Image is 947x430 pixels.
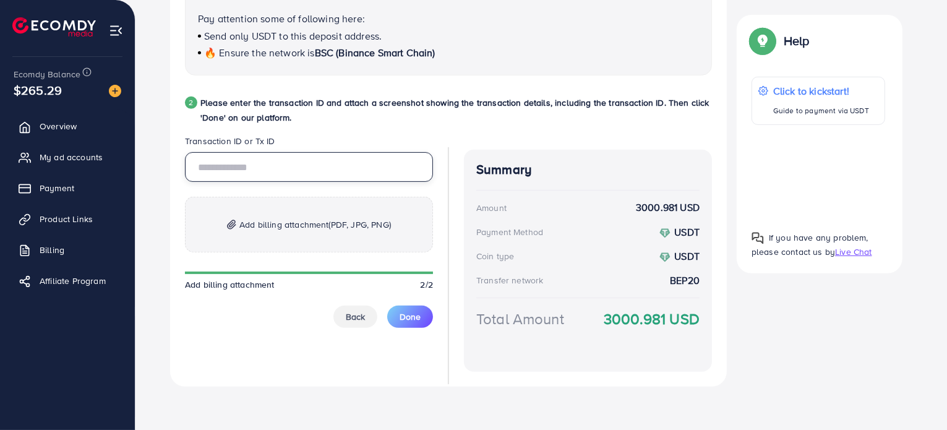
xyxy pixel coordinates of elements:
span: Affiliate Program [40,275,106,287]
img: coin [659,228,671,239]
strong: 3000.981 USD [636,200,700,215]
button: Done [387,306,433,328]
span: (PDF, JPG, PNG) [329,218,391,231]
img: img [227,220,236,230]
p: Send only USDT to this deposit address. [198,28,699,43]
strong: BEP20 [670,273,700,288]
span: Payment [40,182,74,194]
p: Pay attention some of following here: [198,11,699,26]
span: Ecomdy Balance [14,68,80,80]
strong: USDT [674,249,700,263]
span: Billing [40,244,64,256]
span: If you have any problem, please contact us by [752,231,868,258]
img: Popup guide [752,232,764,244]
strong: 3000.981 USD [604,308,700,330]
a: Overview [9,114,126,139]
span: Done [400,311,421,323]
span: Add billing attachment [185,278,275,291]
span: Back [346,311,365,323]
div: Total Amount [476,308,564,330]
a: Affiliate Program [9,269,126,293]
img: logo [12,17,96,37]
p: Help [784,33,810,48]
span: BSC (Binance Smart Chain) [315,46,435,59]
img: image [109,85,121,97]
img: coin [659,252,671,263]
span: Live Chat [835,246,872,258]
button: Back [333,306,377,328]
p: Guide to payment via USDT [773,103,869,118]
span: 2/2 [421,278,433,291]
div: Transfer network [476,274,544,286]
div: Amount [476,202,507,214]
div: Payment Method [476,226,543,238]
span: $265.29 [14,81,62,99]
a: Billing [9,238,126,262]
span: My ad accounts [40,151,103,163]
img: Popup guide [752,30,774,52]
div: 2 [185,97,197,109]
h4: Summary [476,162,700,178]
a: My ad accounts [9,145,126,170]
legend: Transaction ID or Tx ID [185,135,433,152]
a: Payment [9,176,126,200]
iframe: Chat [894,374,938,421]
span: Product Links [40,213,93,225]
span: 🔥 Ensure the network is [204,46,315,59]
span: Overview [40,120,77,132]
div: Coin type [476,250,514,262]
p: Click to kickstart! [773,84,869,98]
p: Please enter the transaction ID and attach a screenshot showing the transaction details, includin... [200,95,712,125]
span: Add billing attachment [239,217,391,232]
strong: USDT [674,225,700,239]
a: Product Links [9,207,126,231]
img: menu [109,24,123,38]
